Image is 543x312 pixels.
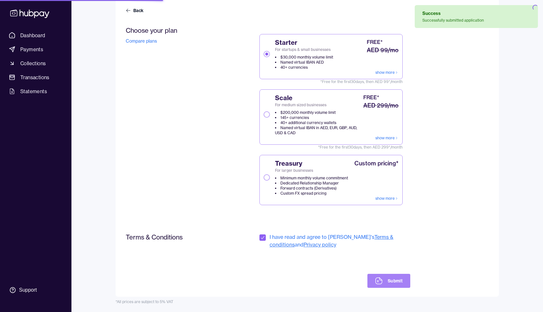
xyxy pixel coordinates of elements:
[275,94,362,102] span: Scale
[275,38,333,47] span: Starter
[264,111,270,118] button: ScaleFor medium sized businesses$200,000 monthly volume limit145+ currencies40+ additional curren...
[275,47,333,52] span: For startups & small businesses
[20,59,46,67] span: Collections
[6,72,65,83] a: Transactions
[270,233,410,248] span: I have read and agree to [PERSON_NAME]'s and
[375,135,399,141] a: show more
[6,58,65,69] a: Collections
[20,87,47,95] span: Statements
[6,283,65,297] a: Support
[354,159,399,168] div: Custom pricing*
[422,18,484,23] div: Successfully submitted application
[275,176,348,181] li: Minimum monthly volume commitment
[264,51,270,57] button: StarterFor startups & small businesses$30,000 monthly volume limitNamed virtual IBAN AED40+ curre...
[375,70,399,75] a: show more
[275,102,362,107] span: For medium sized businesses
[363,101,399,110] div: AED 299/mo
[6,44,65,55] a: Payments
[126,38,157,44] a: Compare plans
[363,94,379,101] div: FREE*
[20,31,45,39] span: Dashboard
[375,196,399,201] a: show more
[275,120,362,125] li: 40+ additional currency wallets
[259,145,403,150] span: *Free for the first 30 days, then AED 299*/month
[367,46,399,55] div: AED 99/mo
[19,287,37,294] div: Support
[126,26,221,34] h2: Choose your plan
[275,186,348,191] li: Forward contracts (Derivatives)
[6,86,65,97] a: Statements
[422,10,484,17] div: Success
[275,60,333,65] li: Named virtual IBAN AED
[126,233,221,241] h2: Terms & Conditions
[6,30,65,41] a: Dashboard
[20,45,43,53] span: Payments
[20,73,50,81] span: Transactions
[275,110,362,115] li: $200,000 monthly volume limit
[259,79,403,84] span: *Free for the first 30 days, then AED 99*/month
[275,125,362,135] li: Named virtual IBAN in AED, EUR, GBP, AUD, USD & CAD
[275,159,348,168] span: Treasury
[275,65,333,70] li: 40+ currencies
[275,191,348,196] li: Custom FX spread pricing
[275,181,348,186] li: Dedicated Relationship Manager
[367,274,410,288] button: Submit
[116,299,499,304] div: *All prices are subject to 5% VAT
[275,55,333,60] li: $30,000 monthly volume limit
[275,115,362,120] li: 145+ currencies
[304,241,336,248] a: Privacy policy
[264,174,270,181] button: TreasuryFor larger businessesMinimum monthly volume commitmentDedicated Relationship ManagerForwa...
[367,38,383,46] div: FREE*
[126,7,145,14] a: Back
[275,168,348,173] span: For larger businesses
